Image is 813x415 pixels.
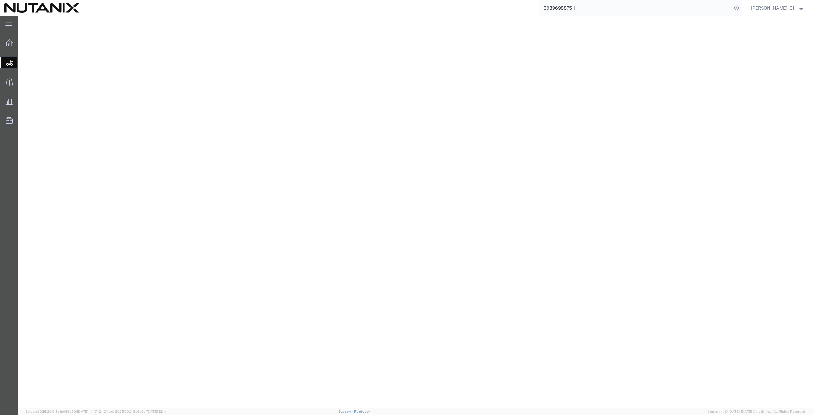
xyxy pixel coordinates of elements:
span: Server: 2025.20.0-5efa686e39f [25,410,101,413]
input: Search for shipment number, reference number [539,0,732,16]
a: Support [338,410,354,413]
span: Client: 2025.20.0-8c6e0cf [104,410,170,413]
span: [DATE] 12:11:14 [147,410,170,413]
span: [DATE] 11:47:12 [77,410,101,413]
span: Copyright © [DATE]-[DATE] Agistix Inc., All Rights Reserved [708,409,805,414]
span: Arthur Campos [C] [751,4,794,11]
a: Feedback [354,410,370,413]
iframe: FS Legacy Container [18,16,813,408]
img: logo [4,3,79,13]
button: [PERSON_NAME] [C] [751,4,804,12]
